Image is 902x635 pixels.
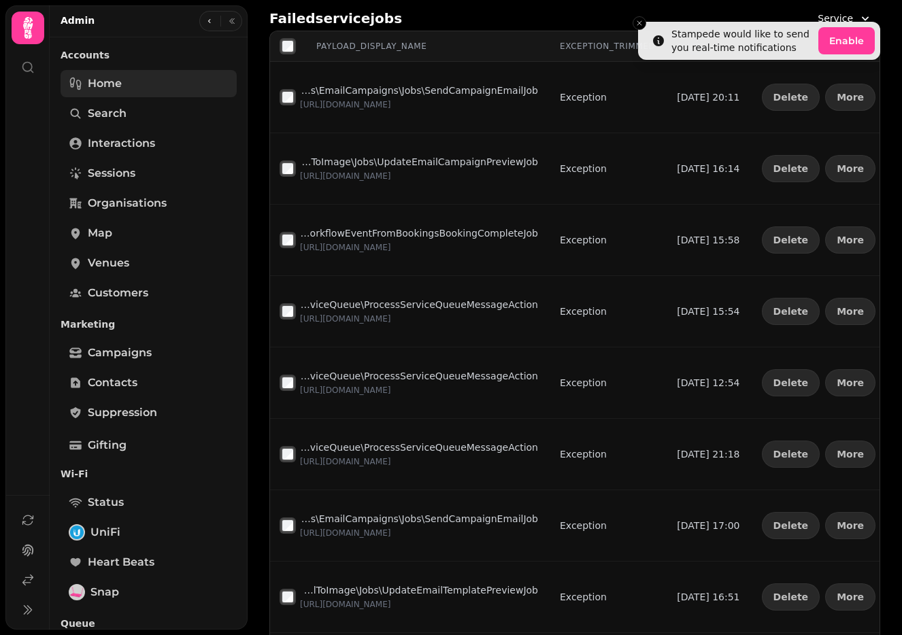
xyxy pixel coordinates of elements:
[677,305,739,318] div: [DATE] 15:54
[61,462,237,486] p: Wi-Fi
[61,339,237,366] a: Campaigns
[677,376,739,390] div: [DATE] 12:54
[300,528,390,538] span: [URL][DOMAIN_NAME]
[300,457,390,466] span: [URL][DOMAIN_NAME]
[825,369,875,396] button: More
[300,100,390,109] span: [URL][DOMAIN_NAME]
[773,449,809,459] span: Delete
[61,432,237,459] a: Gifting
[300,243,390,252] span: [URL][DOMAIN_NAME]
[88,135,155,152] span: Interactions
[825,583,875,611] button: More
[61,279,237,307] a: Customers
[61,160,237,187] a: Sessions
[560,233,607,247] div: Exception
[837,378,864,388] span: More
[300,155,538,169] p: App\Packages\AgentSmithHtmlToImage\Jobs\UpdateEmailCampaignPreviewJob
[61,220,237,247] a: Map
[762,441,820,468] button: Delete
[61,579,237,606] a: SnapSnap
[61,312,237,337] p: Marketing
[677,519,739,532] div: [DATE] 17:00
[300,314,390,324] span: [URL][DOMAIN_NAME]
[825,84,875,111] button: More
[269,9,402,28] h2: Failed service jobs
[88,405,157,421] span: Suppression
[825,155,875,182] button: More
[300,171,390,181] span: [URL][DOMAIN_NAME]
[90,584,119,600] span: Snap
[773,307,809,316] span: Delete
[316,41,427,52] p: payload_display_name
[61,250,237,277] a: Venues
[70,526,84,539] img: UniFi
[825,298,875,325] button: More
[300,441,538,454] p: App\Actions\ServiceQueue\ProcessServiceQueueMessageAction
[773,235,809,245] span: Delete
[70,585,84,599] img: Snap
[61,70,237,97] a: Home
[677,162,739,175] div: [DATE] 16:14
[677,447,739,461] div: [DATE] 21:18
[88,195,167,211] span: Organisations
[773,592,809,602] span: Delete
[762,583,820,611] button: Delete
[61,519,237,546] a: UniFiUniFi
[825,512,875,539] button: More
[61,399,237,426] a: Suppression
[300,600,390,609] span: [URL][DOMAIN_NAME]
[762,298,820,325] button: Delete
[818,27,875,54] button: Enable
[677,90,739,104] div: [DATE] 20:11
[560,305,607,318] div: Exception
[560,162,607,175] div: Exception
[837,164,864,173] span: More
[88,437,127,453] span: Gifting
[61,14,95,27] h2: Admin
[88,375,137,391] span: Contacts
[300,298,538,311] p: App\Actions\ServiceQueue\ProcessServiceQueueMessageAction
[88,255,129,271] span: Venues
[762,84,820,111] button: Delete
[633,16,646,30] button: Close toast
[762,512,820,539] button: Delete
[671,27,813,54] div: Stampede would like to send you real-time notifications
[61,369,237,396] a: Contacts
[762,226,820,254] button: Delete
[773,164,809,173] span: Delete
[61,489,237,516] a: Status
[88,105,127,122] span: Search
[677,590,739,604] div: [DATE] 16:51
[300,369,538,383] p: App\Actions\ServiceQueue\ProcessServiceQueueMessageAction
[300,84,538,97] p: App\Packages\EmailCampaigns\Jobs\SendCampaignEmailJob
[837,592,864,602] span: More
[837,307,864,316] span: More
[560,590,607,604] div: Exception
[61,100,237,127] a: Search
[837,92,864,102] span: More
[762,369,820,396] button: Delete
[300,583,538,597] p: App\Packages\AgentSmithHtmlToImage\Jobs\UpdateEmailTemplatePreviewJob
[300,385,390,395] span: [URL][DOMAIN_NAME]
[88,345,152,361] span: Campaigns
[560,90,607,104] div: Exception
[773,521,809,530] span: Delete
[809,6,880,31] button: Service
[300,512,538,526] p: App\Packages\EmailCampaigns\Jobs\SendCampaignEmailJob
[88,554,154,570] span: Heart beats
[88,285,148,301] span: Customers
[825,441,875,468] button: More
[773,92,809,102] span: Delete
[773,378,809,388] span: Delete
[560,519,607,532] div: Exception
[837,449,864,459] span: More
[61,549,237,576] a: Heart beats
[837,235,864,245] span: More
[300,226,538,240] p: App\Packages\Seraph\Jobs\DispatchIncomingWorkflowEventFromBookingsBookingCompleteJob
[61,43,237,67] p: Accounts
[560,376,607,390] div: Exception
[88,225,112,241] span: Map
[88,494,124,511] span: Status
[90,524,120,540] span: UniFi
[61,130,237,157] a: Interactions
